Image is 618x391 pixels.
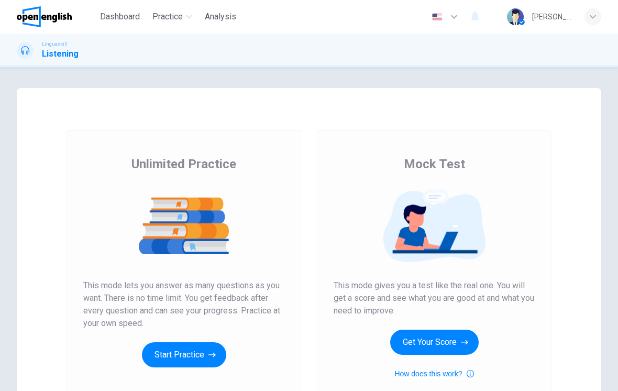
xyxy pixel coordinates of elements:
[394,367,473,380] button: How does this work?
[17,6,72,27] img: OpenEnglish logo
[532,10,572,23] div: [PERSON_NAME]
[431,13,444,21] img: en
[142,342,226,367] button: Start Practice
[507,8,524,25] img: Profile picture
[100,10,140,23] span: Dashboard
[205,10,236,23] span: Analysis
[17,6,96,27] a: OpenEnglish logo
[42,40,68,48] span: Linguaskill
[131,156,236,172] span: Unlimited Practice
[148,7,196,26] button: Practice
[42,48,79,60] h1: Listening
[404,156,465,172] span: Mock Test
[201,7,240,26] button: Analysis
[83,279,284,330] span: This mode lets you answer as many questions as you want. There is no time limit. You get feedback...
[96,7,144,26] button: Dashboard
[152,10,183,23] span: Practice
[334,279,535,317] span: This mode gives you a test like the real one. You will get a score and see what you are good at a...
[390,330,479,355] button: Get Your Score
